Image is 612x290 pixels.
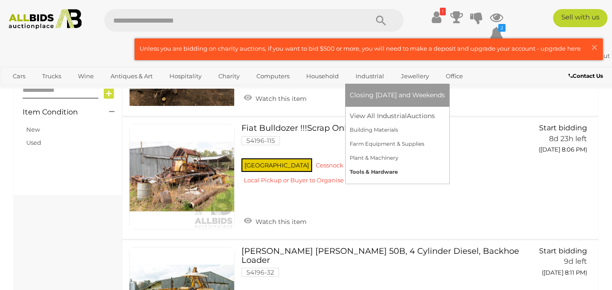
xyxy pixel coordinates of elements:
h4: Item Condition [23,108,96,116]
a: Industrial [350,69,390,84]
a: Contact Us [569,71,605,81]
i: ! [440,8,446,15]
a: [GEOGRAPHIC_DATA] [42,84,118,99]
a: Hospitality [164,69,207,84]
a: Office [440,69,469,84]
a: Computers [251,69,295,84]
a: Cars [7,69,31,84]
a: Sports [7,84,37,99]
span: Start bidding [539,247,587,255]
img: Allbids.com.au [5,9,86,29]
a: Trucks [36,69,67,84]
a: Watch this item [241,214,309,228]
span: × [590,38,598,56]
a: Jewellery [395,69,435,84]
a: Start bidding 8d 23h left ([DATE] 8:06 PM) [526,124,589,158]
a: Wine [72,69,100,84]
a: Sell with us [553,9,607,27]
i: 2 [498,24,506,32]
a: Start bidding 9d left ([DATE] 8:11 PM) [526,247,589,281]
a: Fiat Bulldozer !!!Scrap Only!!! 54196-115 [GEOGRAPHIC_DATA] Cessnock Local Pickup or Buyer to Org... [248,124,512,191]
span: Watch this item [253,218,307,226]
a: Charity [212,69,246,84]
button: Search [358,9,404,32]
a: Watch this item [241,91,309,105]
a: Household [300,69,345,84]
a: ! [430,9,443,25]
a: Used [26,139,41,146]
span: Watch this item [253,95,307,103]
a: 2 [490,25,503,42]
a: New [26,126,40,133]
b: Contact Us [569,72,603,79]
a: Antiques & Art [105,69,159,84]
span: Start bidding [539,124,587,132]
